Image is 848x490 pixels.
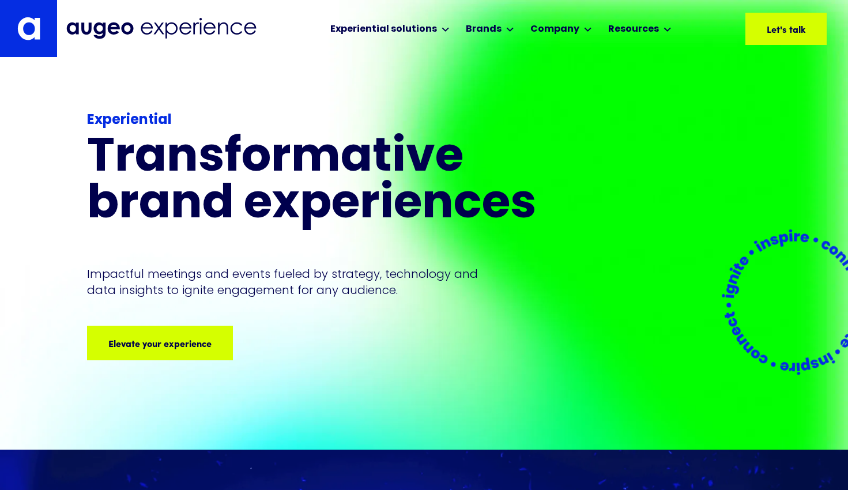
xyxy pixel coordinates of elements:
img: Augeo Experience business unit full logo in midnight blue. [66,18,257,39]
div: Resources [608,22,659,36]
div: Company [530,22,579,36]
p: Impactful meetings and events fueled by strategy, technology and data insights to ignite engageme... [87,266,484,298]
div: Experiential [87,110,585,131]
img: Augeo's "a" monogram decorative logo in white. [17,17,40,40]
div: Experiential solutions [330,22,437,36]
div: Brands [466,22,502,36]
a: Let's talk [745,13,827,45]
a: Elevate your experience [87,326,233,360]
h1: Transformative brand experiences [87,135,585,229]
